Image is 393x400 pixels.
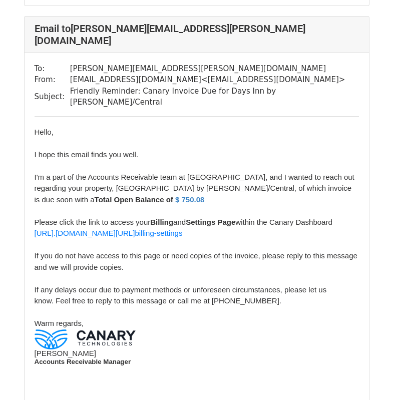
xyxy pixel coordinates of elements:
[186,218,235,226] b: Settings Page
[35,329,136,349] img: c29b55174a6d10e35b8ed12ea38c4a16ab5ad042.png
[70,63,359,75] td: [PERSON_NAME][EMAIL_ADDRESS][PERSON_NAME][DOMAIN_NAME]
[35,173,354,204] span: I'm a part of the Accounts Receivable team at [GEOGRAPHIC_DATA], and I wanted to reach out regard...
[35,349,96,357] span: [PERSON_NAME]
[35,150,139,159] span: I hope this email finds you well.
[95,195,175,204] b: Total Open Balance of
[35,319,84,327] span: Warm regards,
[35,229,183,237] a: [URL].[DOMAIN_NAME][URL]billing-settings
[35,23,359,47] h4: Email to [PERSON_NAME][EMAIL_ADDRESS][PERSON_NAME][DOMAIN_NAME]
[70,86,359,108] td: Friendly Reminder: Canary Invoice Due for Days Inn by [PERSON_NAME]/Central
[35,218,332,226] span: Please click the link to access your and within the Canary Dashboard
[35,358,131,365] span: Accounts Receivable Manager
[35,128,54,136] span: Hello,
[70,74,359,86] td: [EMAIL_ADDRESS][DOMAIN_NAME] < [EMAIL_ADDRESS][DOMAIN_NAME] >
[35,74,70,86] td: From:
[35,86,70,108] td: Subject:
[35,251,357,271] span: If you do not have access to this page or need copies of the invoice, please reply to this messag...
[35,285,327,305] span: If any delays occur due to payment methods or unforeseen circumstances, please let us know. Feel ...
[35,63,70,75] td: To:
[343,352,393,400] iframe: Chat Widget
[150,218,173,226] b: Billing
[175,195,204,204] font: $ 750.08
